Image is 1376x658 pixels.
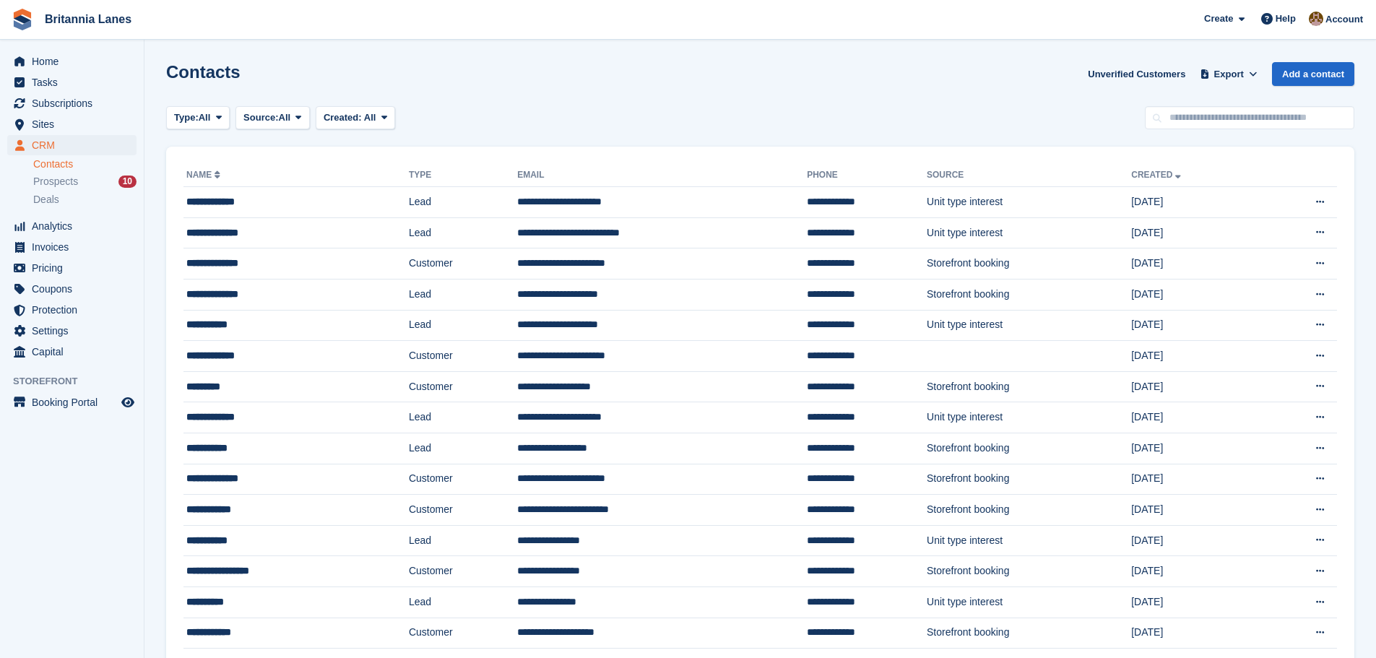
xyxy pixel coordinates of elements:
[166,106,230,130] button: Type: All
[409,464,517,495] td: Customer
[927,556,1131,587] td: Storefront booking
[409,556,517,587] td: Customer
[1131,464,1262,495] td: [DATE]
[7,342,137,362] a: menu
[409,341,517,372] td: Customer
[1131,525,1262,556] td: [DATE]
[927,433,1131,464] td: Storefront booking
[927,371,1131,402] td: Storefront booking
[32,114,118,134] span: Sites
[33,192,137,207] a: Deals
[279,111,291,125] span: All
[409,217,517,248] td: Lead
[32,342,118,362] span: Capital
[33,157,137,171] a: Contacts
[32,321,118,341] span: Settings
[409,371,517,402] td: Customer
[927,402,1131,433] td: Unit type interest
[7,392,137,412] a: menu
[409,433,517,464] td: Lead
[32,72,118,92] span: Tasks
[409,164,517,187] th: Type
[166,62,241,82] h1: Contacts
[32,237,118,257] span: Invoices
[517,164,807,187] th: Email
[409,495,517,526] td: Customer
[7,114,137,134] a: menu
[364,112,376,123] span: All
[199,111,211,125] span: All
[1325,12,1363,27] span: Account
[1131,495,1262,526] td: [DATE]
[32,135,118,155] span: CRM
[1272,62,1354,86] a: Add a contact
[1276,12,1296,26] span: Help
[927,464,1131,495] td: Storefront booking
[927,248,1131,280] td: Storefront booking
[927,217,1131,248] td: Unit type interest
[409,310,517,341] td: Lead
[927,310,1131,341] td: Unit type interest
[409,618,517,649] td: Customer
[1131,433,1262,464] td: [DATE]
[32,51,118,72] span: Home
[409,187,517,218] td: Lead
[927,279,1131,310] td: Storefront booking
[1197,62,1260,86] button: Export
[7,321,137,341] a: menu
[1309,12,1323,26] img: Admin
[927,525,1131,556] td: Unit type interest
[12,9,33,30] img: stora-icon-8386f47178a22dfd0bd8f6a31ec36ba5ce8667c1dd55bd0f319d3a0aa187defe.svg
[1131,556,1262,587] td: [DATE]
[1131,187,1262,218] td: [DATE]
[316,106,395,130] button: Created: All
[927,618,1131,649] td: Storefront booking
[1131,618,1262,649] td: [DATE]
[927,495,1131,526] td: Storefront booking
[186,170,223,180] a: Name
[7,93,137,113] a: menu
[409,279,517,310] td: Lead
[7,135,137,155] a: menu
[32,93,118,113] span: Subscriptions
[7,279,137,299] a: menu
[1082,62,1191,86] a: Unverified Customers
[1131,170,1184,180] a: Created
[243,111,278,125] span: Source:
[33,193,59,207] span: Deals
[33,175,78,189] span: Prospects
[1131,402,1262,433] td: [DATE]
[235,106,310,130] button: Source: All
[409,248,517,280] td: Customer
[7,51,137,72] a: menu
[32,279,118,299] span: Coupons
[1131,279,1262,310] td: [DATE]
[32,392,118,412] span: Booking Portal
[1131,341,1262,372] td: [DATE]
[7,72,137,92] a: menu
[32,258,118,278] span: Pricing
[409,402,517,433] td: Lead
[7,216,137,236] a: menu
[1131,217,1262,248] td: [DATE]
[118,176,137,188] div: 10
[174,111,199,125] span: Type:
[807,164,927,187] th: Phone
[39,7,137,31] a: Britannia Lanes
[1204,12,1233,26] span: Create
[409,525,517,556] td: Lead
[7,300,137,320] a: menu
[7,237,137,257] a: menu
[927,164,1131,187] th: Source
[409,586,517,618] td: Lead
[33,174,137,189] a: Prospects 10
[1131,310,1262,341] td: [DATE]
[927,187,1131,218] td: Unit type interest
[1214,67,1244,82] span: Export
[119,394,137,411] a: Preview store
[7,258,137,278] a: menu
[1131,248,1262,280] td: [DATE]
[927,586,1131,618] td: Unit type interest
[324,112,362,123] span: Created:
[1131,371,1262,402] td: [DATE]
